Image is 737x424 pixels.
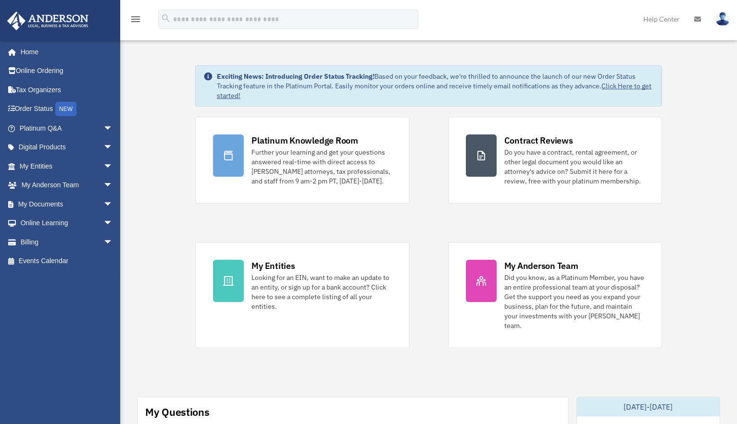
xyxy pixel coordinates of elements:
img: User Pic [715,12,730,26]
a: Tax Organizers [7,80,127,99]
span: arrow_drop_down [103,232,123,252]
a: Digital Productsarrow_drop_down [7,138,127,157]
a: Platinum Q&Aarrow_drop_down [7,119,127,138]
div: NEW [55,102,76,116]
a: My Documentsarrow_drop_down [7,194,127,214]
a: Home [7,42,123,61]
i: search [161,13,171,24]
img: Anderson Advisors Platinum Portal [4,12,91,30]
span: arrow_drop_down [103,176,123,195]
span: arrow_drop_down [103,138,123,157]
span: arrow_drop_down [103,157,123,176]
div: My Anderson Team [504,260,578,272]
span: arrow_drop_down [103,194,123,214]
a: Platinum Knowledge Room Further your learning and get your questions answered real-time with dire... [195,117,409,204]
span: arrow_drop_down [103,119,123,138]
a: Order StatusNEW [7,99,127,119]
div: Further your learning and get your questions answered real-time with direct access to [PERSON_NAM... [251,147,391,186]
div: Contract Reviews [504,134,573,146]
div: My Entities [251,260,295,272]
a: Contract Reviews Do you have a contract, rental agreement, or other legal document you would like... [448,117,662,204]
a: My Anderson Team Did you know, as a Platinum Member, you have an entire professional team at your... [448,242,662,348]
a: My Entities Looking for an EIN, want to make an update to an entity, or sign up for a bank accoun... [195,242,409,348]
div: Do you have a contract, rental agreement, or other legal document you would like an attorney's ad... [504,147,644,186]
div: Platinum Knowledge Room [251,134,358,146]
div: Did you know, as a Platinum Member, you have an entire professional team at your disposal? Get th... [504,273,644,330]
div: Looking for an EIN, want to make an update to an entity, or sign up for a bank account? Click her... [251,273,391,311]
a: menu [130,17,141,25]
a: My Entitiesarrow_drop_down [7,157,127,176]
a: Events Calendar [7,252,127,271]
a: My Anderson Teamarrow_drop_down [7,176,127,195]
strong: Exciting News: Introducing Order Status Tracking! [217,72,375,81]
div: My Questions [145,405,210,419]
a: Online Ordering [7,61,127,81]
div: [DATE]-[DATE] [577,397,720,416]
div: Based on your feedback, we're thrilled to announce the launch of our new Order Status Tracking fe... [217,72,653,100]
a: Click Here to get started! [217,82,651,100]
span: arrow_drop_down [103,214,123,233]
a: Billingarrow_drop_down [7,232,127,252]
i: menu [130,13,141,25]
a: Online Learningarrow_drop_down [7,214,127,233]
